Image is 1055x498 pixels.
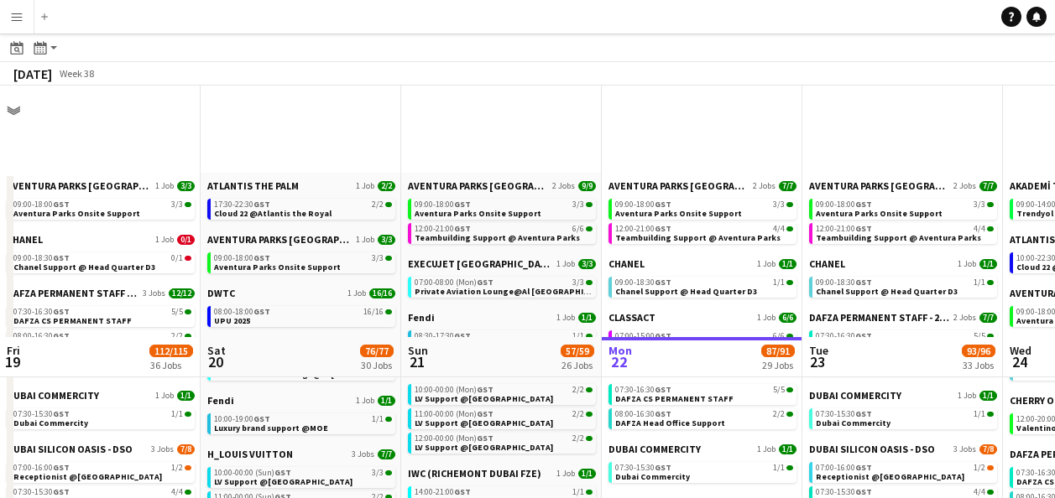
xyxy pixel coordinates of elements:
[809,389,997,443] div: DUBAI COMMERCITY1 Job1/107:30-15:30GST1/1Dubai Commercity
[53,306,70,317] span: GST
[7,233,43,246] span: CHANEL
[974,488,985,496] span: 4/4
[13,200,70,209] span: 09:00-18:00
[454,199,471,210] span: GST
[415,384,593,403] a: 10:00-00:00 (Mon)GST2/2LV Support @[GEOGRAPHIC_DATA]
[615,393,734,404] span: DAFZA CS PERMANENT STAFF
[13,471,162,482] span: Receptionist @Dubai Silicon Oasis
[207,448,395,460] a: H_LOUIS VUITTON3 Jobs7/7
[13,330,191,350] a: 08:00-16:30GST2/2DAFZA Head Office Support
[415,225,471,233] span: 12:00-21:00
[7,179,195,233] div: AVENTURA PARKS [GEOGRAPHIC_DATA]1 Job3/309:00-18:00GST3/3Aventura Parks Onsite Support
[655,462,671,473] span: GST
[214,415,270,423] span: 10:00-19:00
[408,467,541,480] span: IWC (RICHEMONT DUBAI FZE)
[608,443,701,455] span: DUBAI COMMERCITY
[177,391,195,401] span: 1/1
[13,488,70,496] span: 07:30-15:30
[855,462,872,473] span: GST
[816,225,872,233] span: 12:00-21:00
[185,256,191,261] span: 0/1
[477,384,494,395] span: GST
[408,467,596,480] a: IWC (RICHEMONT DUBAI FZE)1 Job1/1
[979,181,997,191] span: 7/7
[214,262,341,272] span: Aventura Parks Onsite Support
[615,408,793,428] a: 08:00-16:30GST2/2DAFZA Head Office Support
[372,469,384,477] span: 3/3
[415,223,593,242] a: 12:00-21:00GST6/6Teambuilding Support @ Aventura Parks
[207,287,395,299] a: DWTC1 Job16/16
[578,181,596,191] span: 9/9
[207,287,235,299] span: DWTC
[207,448,293,460] span: H_LOUIS VUITTON
[578,313,596,323] span: 1/1
[274,467,291,478] span: GST
[53,462,70,473] span: GST
[477,433,494,444] span: GST
[974,200,985,209] span: 3/3
[356,181,374,191] span: 1 Job
[151,444,174,454] span: 3 Jobs
[369,288,395,298] span: 16/16
[809,389,997,402] a: DUBAI COMMERCITY1 Job1/1
[958,259,976,269] span: 1 Job
[214,315,250,326] span: UPU 2025
[816,408,994,428] a: 07:30-15:30GST1/1Dubai Commercity
[779,181,796,191] span: 7/7
[177,181,195,191] span: 3/3
[816,286,958,297] span: Chanel Support @ Head Quarter D3
[13,254,70,262] span: 09:00-18:30
[214,476,353,487] span: LV Support @Dubai Mall
[953,313,976,323] span: 2 Jobs
[207,394,395,448] div: Fendi1 Job1/110:00-19:00GST1/1Luxury brand support @MOE
[615,278,671,287] span: 09:00-18:30
[408,257,596,270] a: EXECUJET [GEOGRAPHIC_DATA]1 Job3/3
[809,443,935,455] span: DUBAI SILICON OASIS - DSO
[13,332,70,340] span: 08:00-16:30
[809,311,950,324] span: DAFZA PERMANENT STAFF - 2019/2025
[816,199,994,218] a: 09:00-18:00GST3/3Aventura Parks Onsite Support
[207,179,395,192] a: ATLANTIS THE PALM1 Job2/2
[773,410,785,418] span: 2/2
[987,226,994,231] span: 4/4
[207,233,395,246] a: AVENTURA PARKS [GEOGRAPHIC_DATA]1 Job3/3
[13,418,88,428] span: Dubai Commercity
[809,389,901,402] span: DUBAI COMMERCITY
[253,199,270,210] span: GST
[477,277,494,288] span: GST
[155,235,174,245] span: 1 Job
[809,311,997,324] a: DAFZA PERMANENT STAFF - 2019/20252 Jobs7/7
[816,232,981,243] span: Teambuilding Support @ Aventura Parks
[7,287,195,299] a: DAFZA PERMANENT STAFF - 2019/20253 Jobs12/12
[214,413,392,433] a: 10:00-19:00GST1/1Luxury brand support @MOE
[786,202,793,207] span: 3/3
[214,199,392,218] a: 17:30-22:30GST2/2Cloud 22 @Atlantis the Royal
[816,208,943,219] span: Aventura Parks Onsite Support
[214,254,270,262] span: 09:00-18:00
[352,449,374,459] span: 3 Jobs
[615,208,742,219] span: Aventura Parks Onsite Support
[953,444,976,454] span: 3 Jobs
[408,179,549,192] span: AVENTURA PARKS DUBAI
[171,308,183,316] span: 5/5
[356,235,374,245] span: 1 Job
[415,232,580,243] span: Teambuilding Support @ Aventura Parks
[974,464,985,472] span: 1/2
[586,202,593,207] span: 3/3
[155,391,174,401] span: 1 Job
[855,277,872,288] span: GST
[207,179,299,192] span: ATLANTIS THE PALM
[615,462,793,481] a: 07:30-15:30GST1/1Dubai Commercity
[979,259,997,269] span: 1/1
[7,179,195,192] a: AVENTURA PARKS [GEOGRAPHIC_DATA]1 Job3/3
[378,449,395,459] span: 7/7
[7,389,99,402] span: DUBAI COMMERCITY
[572,434,584,443] span: 2/2
[171,410,183,418] span: 1/1
[177,235,195,245] span: 0/1
[757,259,776,269] span: 1 Job
[586,226,593,231] span: 6/6
[415,277,593,296] a: 07:00-08:00 (Mon)GST3/3Private Aviation Lounge@Al [GEOGRAPHIC_DATA]
[572,488,584,496] span: 1/1
[177,444,195,454] span: 7/8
